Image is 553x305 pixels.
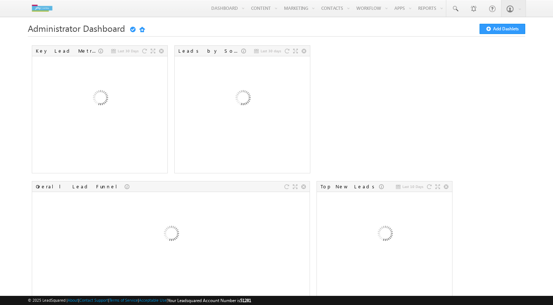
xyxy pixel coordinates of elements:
[36,183,125,190] div: Overall Lead Funnel
[109,298,138,302] a: Terms of Service
[28,297,251,304] span: © 2025 LeadSquared | | | | |
[118,48,139,54] span: Last 30 Days
[178,48,241,54] div: Leads by Sources
[28,2,56,15] img: Custom Logo
[79,298,108,302] a: Contact Support
[402,183,423,190] span: Last 10 Days
[480,24,525,34] button: Add Dashlets
[261,48,281,54] span: Last 30 days
[203,60,282,138] img: Loading...
[139,298,167,302] a: Acceptable Use
[68,298,78,302] a: About
[36,48,98,54] div: Key Lead Metrics
[132,195,210,274] img: Loading...
[28,22,125,34] span: Administrator Dashboard
[240,298,251,303] span: 51281
[61,60,139,138] img: Loading...
[321,183,379,190] div: Top New Leads
[168,298,251,303] span: Your Leadsquared Account Number is
[345,195,424,274] img: Loading...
